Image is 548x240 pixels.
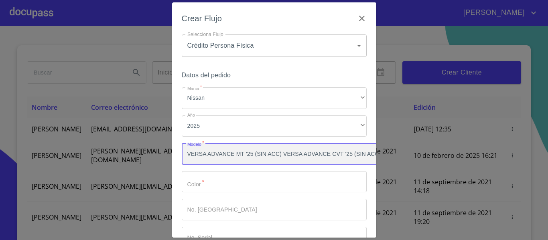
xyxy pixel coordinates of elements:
[182,115,367,137] div: 2025
[182,12,222,25] h6: Crear Flujo
[182,70,367,81] h6: Datos del pedido
[182,34,367,57] div: Crédito Persona Física
[182,143,394,165] div: VERSA ADVANCE MT '25 (SIN ACC) VERSA ADVANCE CVT '25 (SIN ACC)
[182,87,367,109] div: Nissan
